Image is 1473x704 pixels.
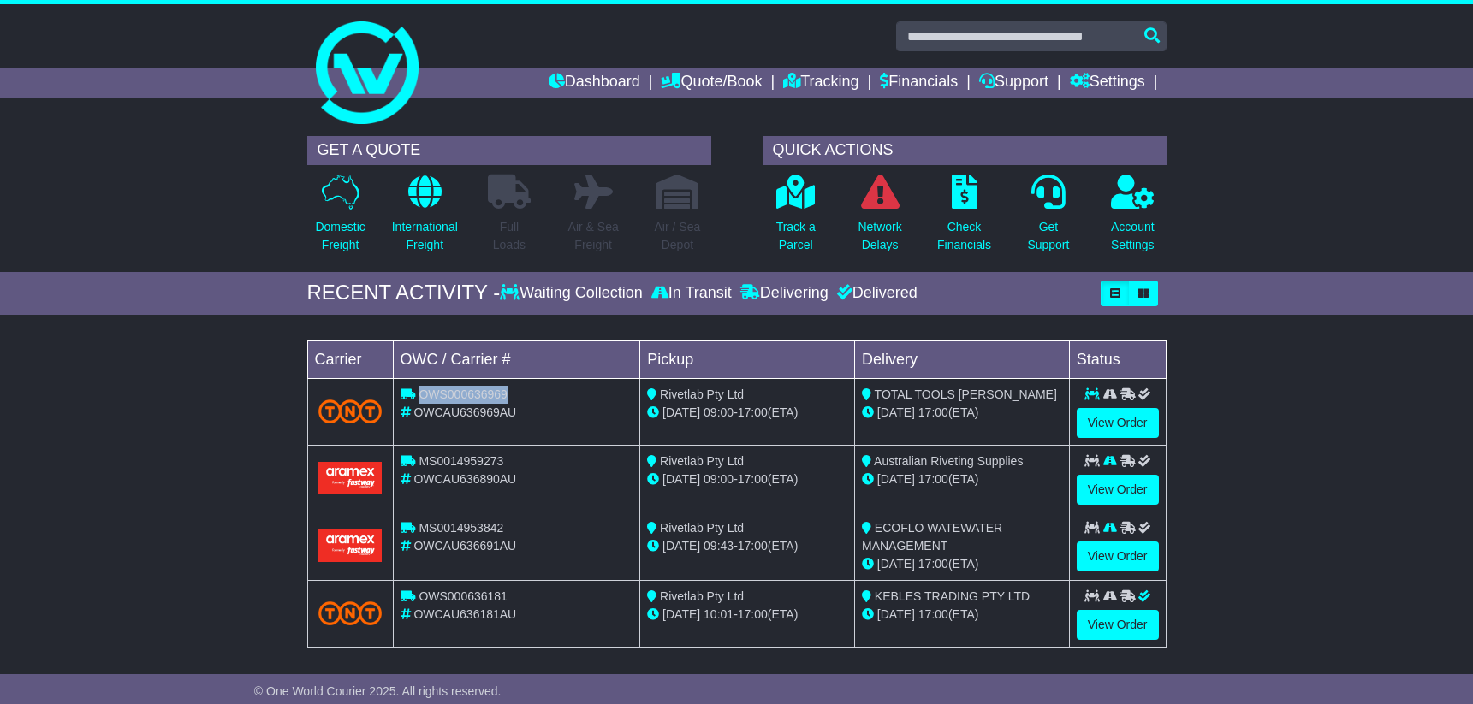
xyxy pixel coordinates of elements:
span: 17:00 [918,607,948,621]
span: OWCAU636691AU [413,539,516,553]
span: [DATE] [877,607,915,621]
p: International Freight [392,218,458,254]
img: TNT_Domestic.png [318,399,383,423]
div: Waiting Collection [500,284,646,303]
a: AccountSettings [1110,174,1155,263]
span: ECOFLO WATEWATER MANAGEMENT [862,521,1002,553]
p: Track a Parcel [776,218,816,254]
span: [DATE] [877,472,915,486]
span: Rivetlab Pty Ltd [660,521,744,535]
a: NetworkDelays [857,174,902,263]
a: Track aParcel [775,174,817,263]
td: Delivery [854,340,1069,378]
p: Network Delays [858,218,901,254]
a: Quote/Book [661,68,762,98]
a: CheckFinancials [936,174,992,263]
span: [DATE] [662,607,700,621]
div: GET A QUOTE [307,136,711,165]
div: (ETA) [862,404,1062,422]
div: In Transit [647,284,736,303]
span: 09:43 [704,539,734,553]
span: 17:00 [918,405,948,419]
a: View Order [1077,610,1159,640]
div: - (ETA) [647,537,847,555]
td: Carrier [307,340,393,378]
span: 17:00 [738,472,768,486]
img: Aramex.png [318,529,383,561]
span: OWS000636969 [419,387,508,401]
span: 10:01 [704,607,734,621]
span: OWCAU636969AU [413,405,516,419]
div: QUICK ACTIONS [763,136,1167,165]
span: 17:00 [738,405,768,419]
a: Dashboard [549,68,640,98]
div: (ETA) [862,555,1062,573]
span: [DATE] [877,405,915,419]
span: Rivetlab Pty Ltd [660,454,744,468]
p: Check Financials [937,218,991,254]
span: © One World Courier 2025. All rights reserved. [254,684,502,698]
img: Aramex.png [318,462,383,494]
a: Support [979,68,1048,98]
p: Full Loads [488,218,531,254]
p: Air & Sea Freight [568,218,619,254]
span: Australian Riveting Supplies [874,454,1023,468]
span: 09:00 [704,472,734,486]
a: Financials [880,68,958,98]
span: Rivetlab Pty Ltd [660,589,744,603]
p: Get Support [1027,218,1069,254]
p: Account Settings [1111,218,1155,254]
span: OWCAU636181AU [413,607,516,621]
span: TOTAL TOOLS [PERSON_NAME] [875,387,1057,401]
div: (ETA) [862,470,1062,488]
span: 17:00 [738,607,768,621]
span: 17:00 [918,472,948,486]
a: DomesticFreight [314,174,365,263]
span: OWS000636181 [419,589,508,603]
a: Tracking [783,68,858,98]
div: (ETA) [862,606,1062,624]
div: RECENT ACTIVITY - [307,281,501,305]
span: [DATE] [877,557,915,571]
span: MS0014953842 [419,521,503,535]
span: [DATE] [662,539,700,553]
img: TNT_Domestic.png [318,601,383,624]
a: View Order [1077,408,1159,438]
span: KEBLES TRADING PTY LTD [875,589,1030,603]
a: GetSupport [1026,174,1070,263]
span: [DATE] [662,472,700,486]
a: View Order [1077,541,1159,571]
a: View Order [1077,475,1159,505]
span: 17:00 [738,539,768,553]
span: Rivetlab Pty Ltd [660,387,744,401]
a: Settings [1070,68,1145,98]
div: Delivering [736,284,833,303]
span: 17:00 [918,557,948,571]
div: - (ETA) [647,404,847,422]
td: OWC / Carrier # [393,340,640,378]
td: Status [1069,340,1166,378]
span: MS0014959273 [419,454,503,468]
div: Delivered [833,284,918,303]
span: 09:00 [704,405,734,419]
a: InternationalFreight [391,174,459,263]
div: - (ETA) [647,470,847,488]
td: Pickup [640,340,855,378]
p: Air / Sea Depot [655,218,701,254]
p: Domestic Freight [315,218,365,254]
span: OWCAU636890AU [413,472,516,486]
span: [DATE] [662,405,700,419]
div: - (ETA) [647,606,847,624]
